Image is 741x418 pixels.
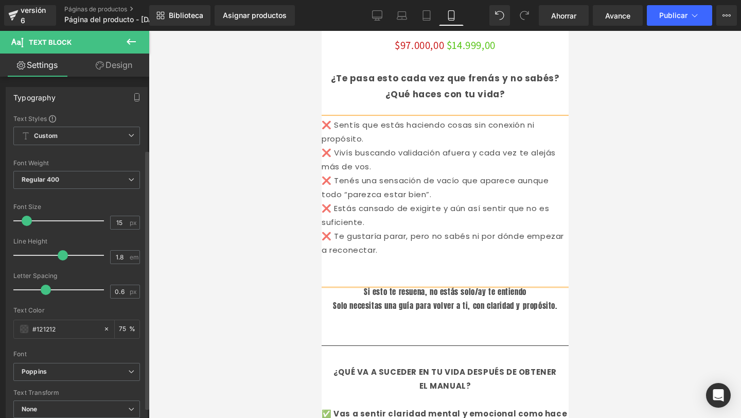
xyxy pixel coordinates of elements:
font: Si esto te resuena, no estás solo/ay te entiendo [42,255,205,267]
font: $97.000,00 [73,7,122,21]
div: Typography [13,88,56,102]
button: Deshacer [489,5,510,26]
font: Páginas de productos [64,5,127,13]
a: De oficina [365,5,390,26]
a: Avance [593,5,643,26]
span: Text Block [29,38,72,46]
font: ¿Qué haces con tu vida? [64,57,184,69]
div: Font [13,351,140,358]
span: px [130,219,138,226]
font: Avance [605,11,630,20]
b: None [22,405,38,413]
button: Más [716,5,737,26]
div: Font Size [13,203,140,211]
font: Solo necesitas una guía para volver a ti, con claridad y propósito. [11,269,235,281]
div: Font Weight [13,160,140,167]
a: Móvil [439,5,464,26]
input: Color [32,323,98,335]
font: Página del producto - [DATE][PERSON_NAME] 20:32:31 [64,15,256,24]
font: ¿Qué va a suceder en tu vida después de obtener [12,336,235,346]
font: $14.999,00 [125,7,174,21]
div: Letter Spacing [13,272,140,280]
font: Publicar [659,11,687,20]
span: px [130,288,138,295]
i: Poppins [22,368,47,376]
font: versión 6 [21,6,46,25]
font: ¿Te pasa esto cada vez que frenás y no sabés? [9,41,238,54]
div: Line Height [13,238,140,245]
a: Tableta [414,5,439,26]
font: Asignar productos [223,11,287,20]
font: Biblioteca [169,11,203,20]
button: Publicar [647,5,712,26]
b: Regular 400 [22,176,60,183]
b: Custom [34,132,58,141]
a: Design [77,54,151,77]
font: El manual? [98,350,150,360]
div: Text Styles [13,114,140,123]
button: Rehacer [514,5,535,26]
a: Computadora portátil [390,5,414,26]
div: Text Transform [13,389,140,396]
a: versión 6 [4,5,56,26]
a: Páginas de productos [64,5,183,13]
font: Ahorrar [551,11,576,20]
div: % [115,320,139,338]
a: Nueva Biblioteca [149,5,210,26]
div: Text Color [13,307,140,314]
span: em [130,254,138,260]
div: Abrir Intercom Messenger [706,383,731,408]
